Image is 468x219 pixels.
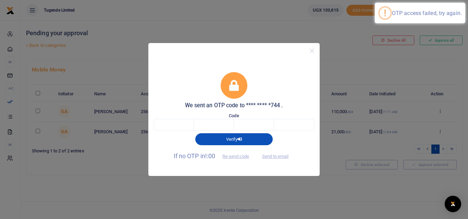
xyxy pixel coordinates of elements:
label: Code [229,112,239,119]
div: OTP access failed, try again. [392,10,462,16]
button: Verify [195,133,273,145]
button: Close [307,46,317,56]
span: !:00 [205,152,215,160]
div: ! [384,8,386,18]
span: If no OTP in [174,152,255,160]
div: Open Intercom Messenger [445,196,461,212]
